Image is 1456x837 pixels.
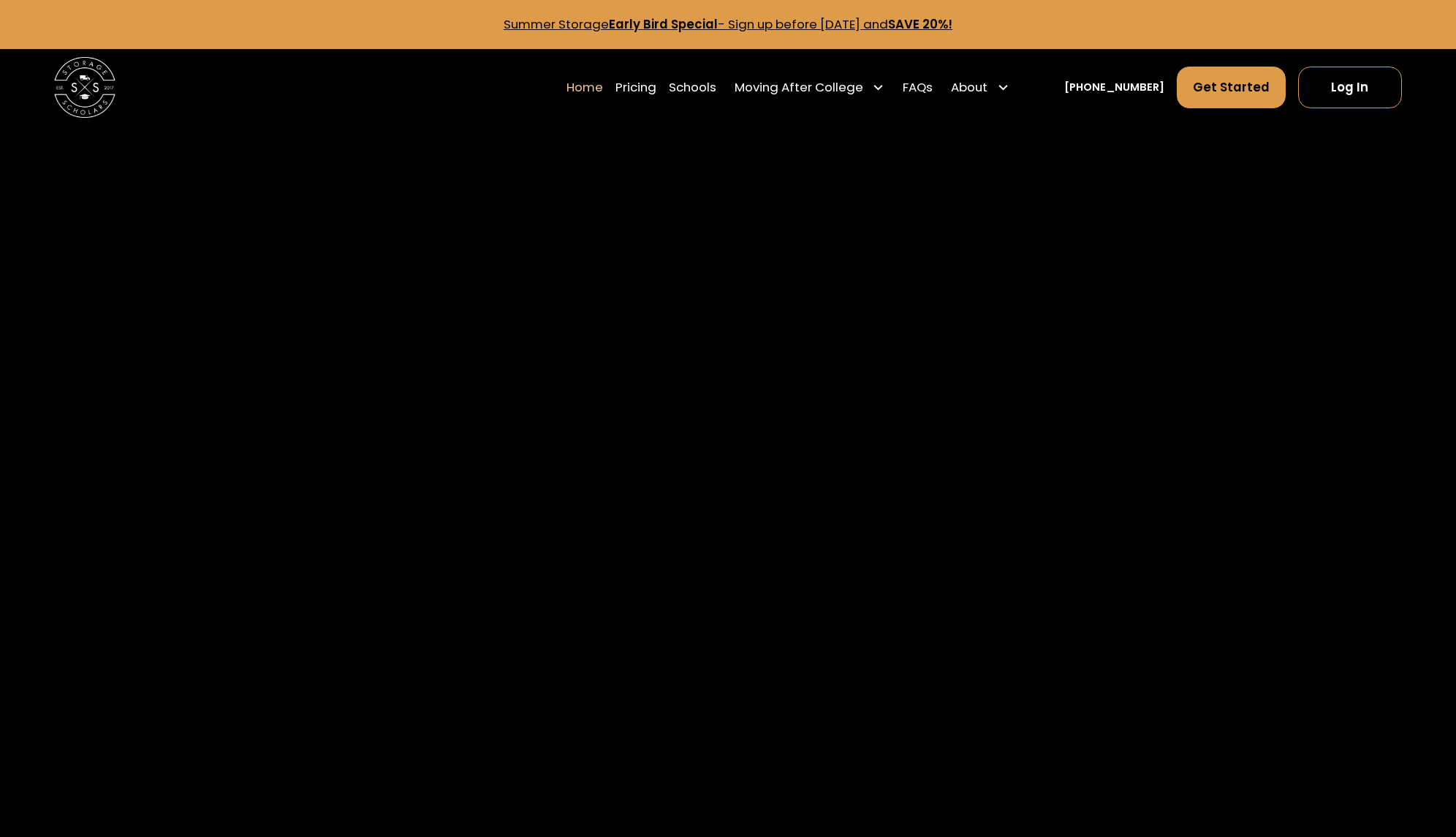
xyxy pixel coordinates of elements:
a: Summer StorageEarly Bird Special- Sign up before [DATE] andSAVE 20%! [504,15,952,33]
a: Schools [669,66,716,109]
a: Log In [1298,67,1403,108]
strong: SAVE 20%! [888,15,952,33]
div: About [951,78,987,97]
a: [PHONE_NUMBER] [1064,79,1164,95]
img: Storage Scholars main logo [54,57,115,119]
a: Pricing [615,66,656,109]
a: Get Started [1177,67,1286,108]
div: Moving After College [735,78,863,97]
a: FAQs [903,66,933,109]
a: Home [566,66,603,109]
strong: Early Bird Special [609,15,718,33]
